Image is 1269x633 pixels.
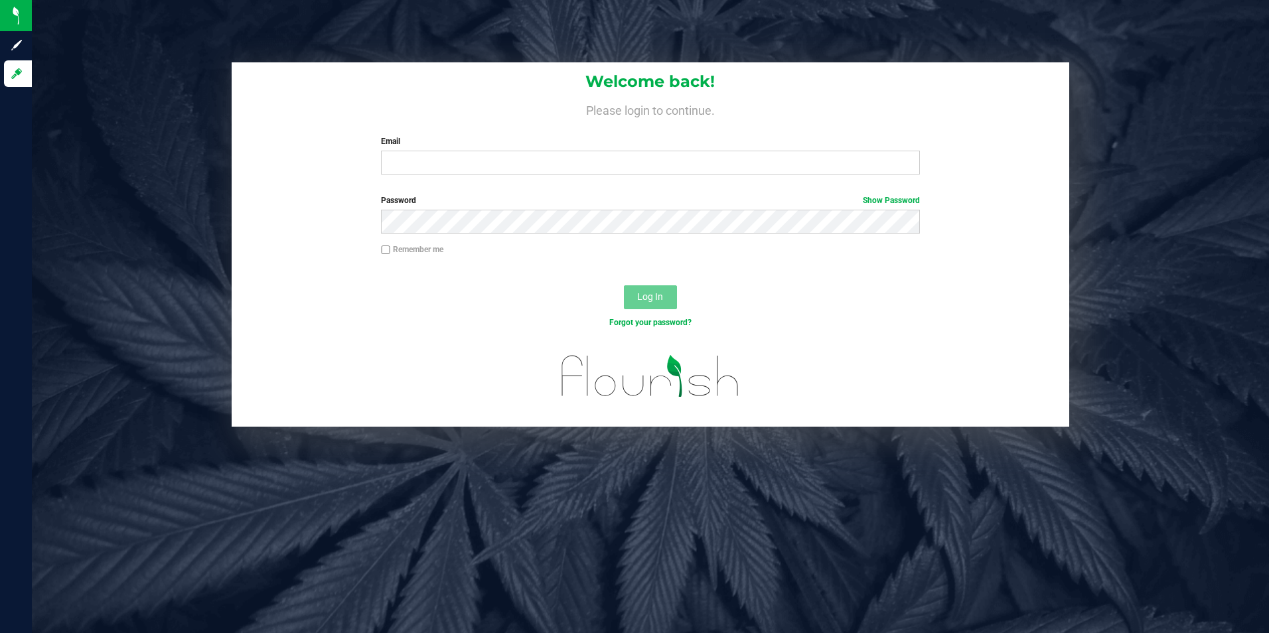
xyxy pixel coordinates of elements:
[546,342,755,410] img: flourish_logo.svg
[381,196,416,205] span: Password
[609,318,692,327] a: Forgot your password?
[10,67,23,80] inline-svg: Log in
[10,38,23,52] inline-svg: Sign up
[381,244,443,255] label: Remember me
[232,101,1070,117] h4: Please login to continue.
[863,196,920,205] a: Show Password
[624,285,677,309] button: Log In
[232,73,1070,90] h1: Welcome back!
[381,135,920,147] label: Email
[381,246,390,255] input: Remember me
[637,291,663,302] span: Log In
